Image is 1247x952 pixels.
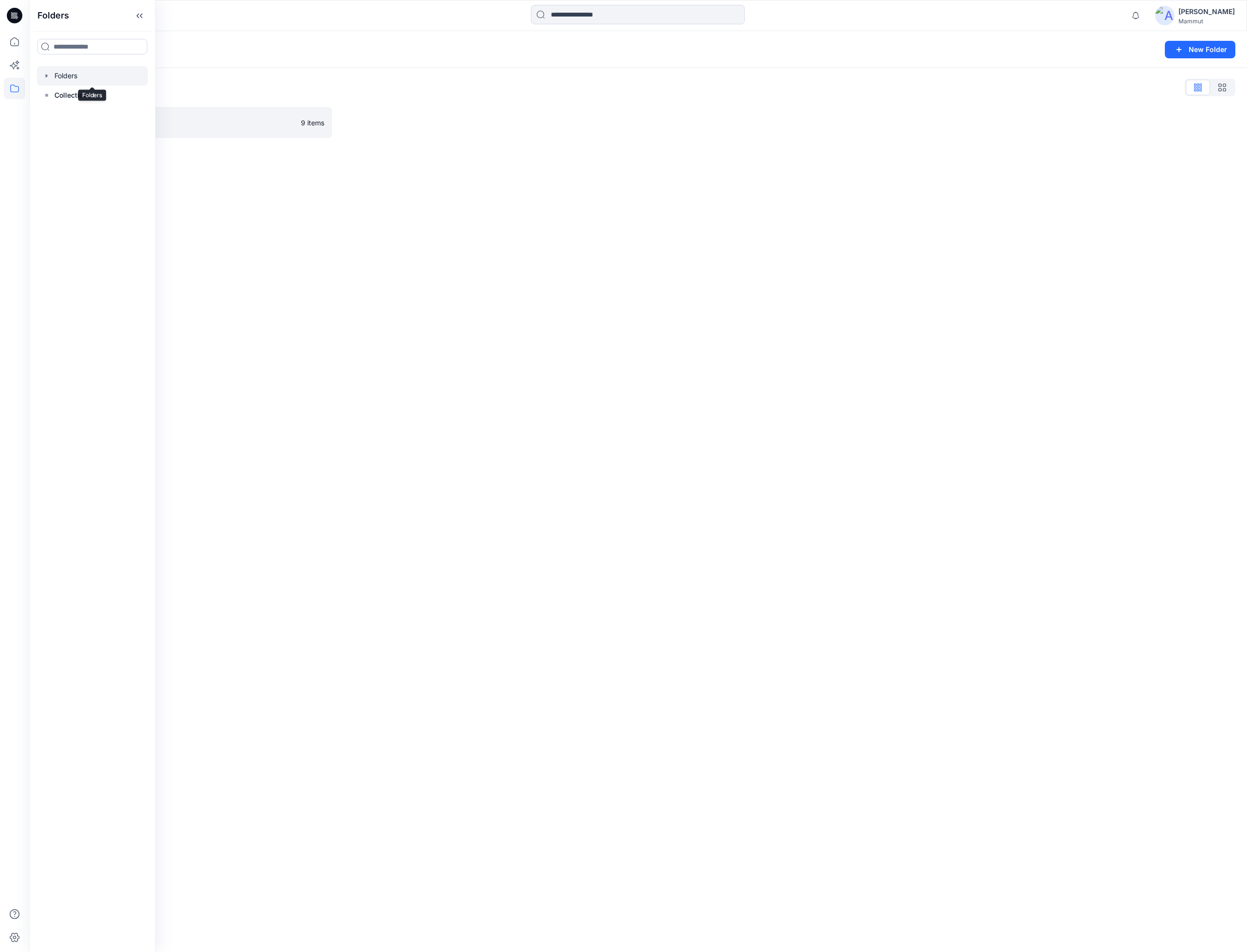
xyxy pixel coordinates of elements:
[301,118,324,128] p: 9 items
[1165,41,1235,58] button: New Folder
[1178,17,1235,25] div: Mammut
[62,116,295,129] p: T1_SPECTRE
[1178,6,1235,17] div: [PERSON_NAME]
[54,89,91,101] p: Collections
[1155,6,1175,25] img: avatar
[41,107,332,138] a: T1_SPECTRE9 items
